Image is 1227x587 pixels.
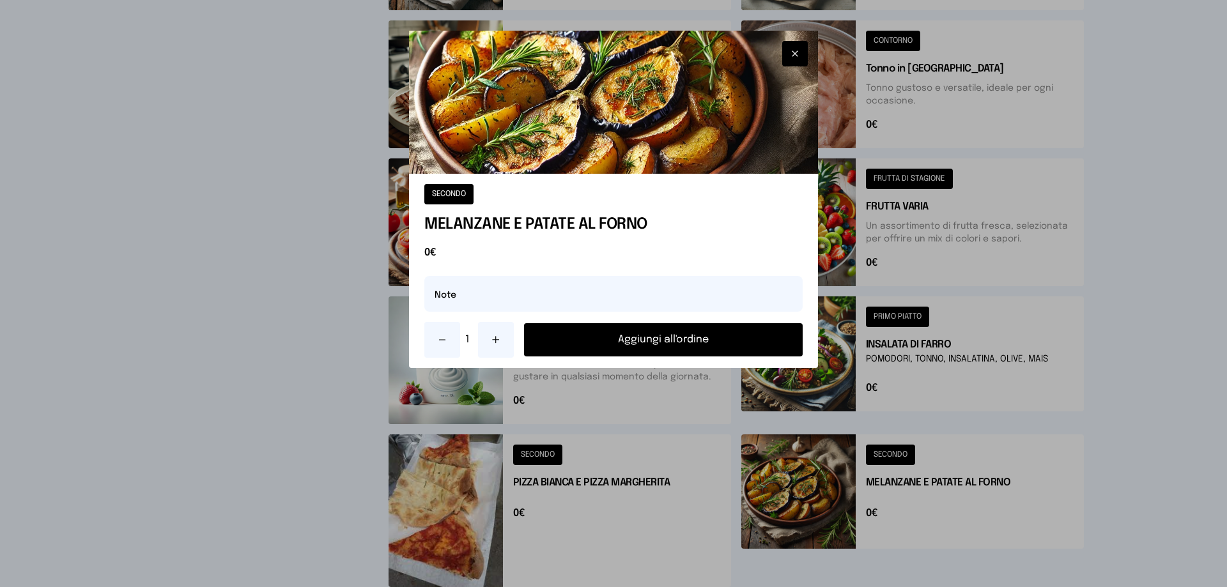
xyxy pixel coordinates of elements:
[424,184,474,204] button: SECONDO
[524,323,803,356] button: Aggiungi all'ordine
[465,332,473,347] span: 1
[424,245,803,261] span: 0€
[409,31,818,174] img: MELANZANE E PATATE AL FORNO
[424,215,803,235] h1: MELANZANE E PATATE AL FORNO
